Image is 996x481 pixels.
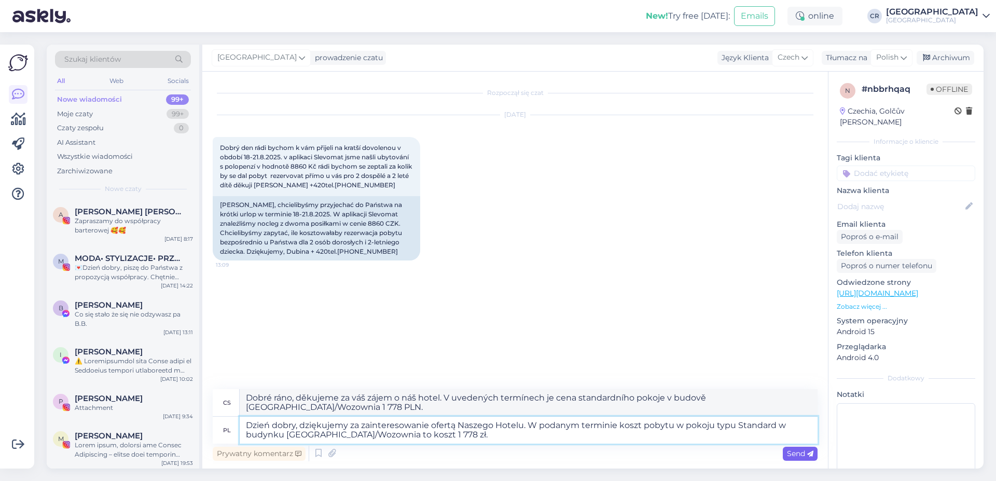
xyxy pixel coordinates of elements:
[57,94,122,105] div: Nowe wiadomości
[174,123,189,133] div: 0
[57,152,133,162] div: Wszystkie wiadomości
[75,216,193,235] div: Zapraszamy do współpracy barterowej 🥰🥰
[837,277,975,288] p: Odwiedzone strony
[311,52,383,63] div: prowadzenie czatu
[105,184,142,194] span: Nowe czaty
[223,421,231,439] div: pl
[886,8,990,24] a: [GEOGRAPHIC_DATA][GEOGRAPHIC_DATA]
[75,394,143,403] span: Paweł Pokarowski
[75,310,193,328] div: Co się stało że się nie odzywasz pa B.B.
[876,52,898,63] span: Polish
[59,397,63,405] span: P
[862,83,926,95] div: # nbbrhqaq
[837,352,975,363] p: Android 4.0
[926,84,972,95] span: Offline
[164,235,193,243] div: [DATE] 8:17
[717,52,769,63] div: Język Klienta
[886,16,978,24] div: [GEOGRAPHIC_DATA]
[57,123,104,133] div: Czaty zespołu
[167,109,189,119] div: 99+
[64,54,121,65] span: Szukaj klientów
[75,263,193,282] div: 💌Dzień dobry, piszę do Państwa z propozycją współpracy. Chętnie odwiedziłabym Państwa hotel z rod...
[8,53,28,73] img: Askly Logo
[75,356,193,375] div: ⚠️ Loremipsumdol sita Conse adipi el Seddoeius tempori utlaboreetd m aliqua enimadmini veniamqún...
[75,207,183,216] span: Anna Żukowska Ewa Adamczewska BLIŹNIACZKI • Bóg • rodzina • dom
[886,8,978,16] div: [GEOGRAPHIC_DATA]
[161,282,193,290] div: [DATE] 14:22
[163,328,193,336] div: [DATE] 13:11
[165,74,191,88] div: Socials
[787,449,813,458] span: Send
[778,52,799,63] span: Czech
[837,288,918,298] a: [URL][DOMAIN_NAME]
[837,137,975,146] div: Informacje o kliencie
[837,201,963,212] input: Dodaj nazwę
[75,347,143,356] span: Igor Jafar
[57,166,113,176] div: Zarchiwizowane
[837,374,975,383] div: Dodatkowy
[837,341,975,352] p: Przeglądarka
[57,138,95,148] div: AI Assistant
[240,389,818,416] textarea: Dobré ráno, děkujeme za váš zájem o náš hotel. V uvedených termínech je cena standardního pokoje ...
[240,417,818,444] textarea: Dzień dobry, dziękujemy za zainteresowanie ofertą Naszego Hotelu. W podanym terminie koszt pobytu...
[837,259,936,273] div: Poproś o numer telefonu
[216,261,255,269] span: 13:09
[837,230,903,244] div: Poproś o e-mail
[837,389,975,400] p: Notatki
[213,447,306,461] div: Prywatny komentarz
[220,144,413,189] span: Dobrý den rádi bychom k vám přijeli na kratší dovolenou v období 18-21.8.2025. v aplikaci Slevoma...
[213,88,818,98] div: Rozpoczął się czat
[55,74,67,88] div: All
[75,254,183,263] span: MODA• STYLIZACJE• PRZEGLĄDY KOLEKCJI
[59,211,63,218] span: A
[837,315,975,326] p: System operacyjny
[787,7,842,25] div: online
[837,166,975,181] input: Dodać etykietę
[840,106,955,128] div: Czechia, Golčův [PERSON_NAME]
[867,9,882,23] div: CR
[160,375,193,383] div: [DATE] 10:02
[837,153,975,163] p: Tagi klienta
[213,196,420,260] div: [PERSON_NAME], chcielibyśmy przyjechać do Państwa na krótki urlop w terminie 18-21.8.2025. W apli...
[734,6,775,26] button: Emails
[57,109,93,119] div: Moje czaty
[60,351,62,359] span: I
[75,431,143,441] span: Monika Kowalewska
[213,110,818,119] div: [DATE]
[845,87,850,94] span: n
[837,248,975,259] p: Telefon klienta
[837,219,975,230] p: Email klienta
[107,74,126,88] div: Web
[161,459,193,467] div: [DATE] 19:53
[75,300,143,310] span: Bożena Bolewicz
[837,326,975,337] p: Android 15
[166,94,189,105] div: 99+
[217,52,297,63] span: [GEOGRAPHIC_DATA]
[58,435,64,443] span: M
[837,302,975,311] p: Zobacz więcej ...
[75,441,193,459] div: Lorem ipsum, dolorsi ame Consec Adipiscing – elitse doei temporin utlaboreetd magn aliquaenim a m...
[917,51,974,65] div: Archiwum
[75,403,193,413] div: Attachment
[646,11,668,21] b: New!
[59,304,63,312] span: B
[646,10,730,22] div: Try free [DATE]:
[58,257,64,265] span: M
[163,413,193,420] div: [DATE] 9:34
[223,394,231,411] div: cs
[837,185,975,196] p: Nazwa klienta
[822,52,867,63] div: Tłumacz na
